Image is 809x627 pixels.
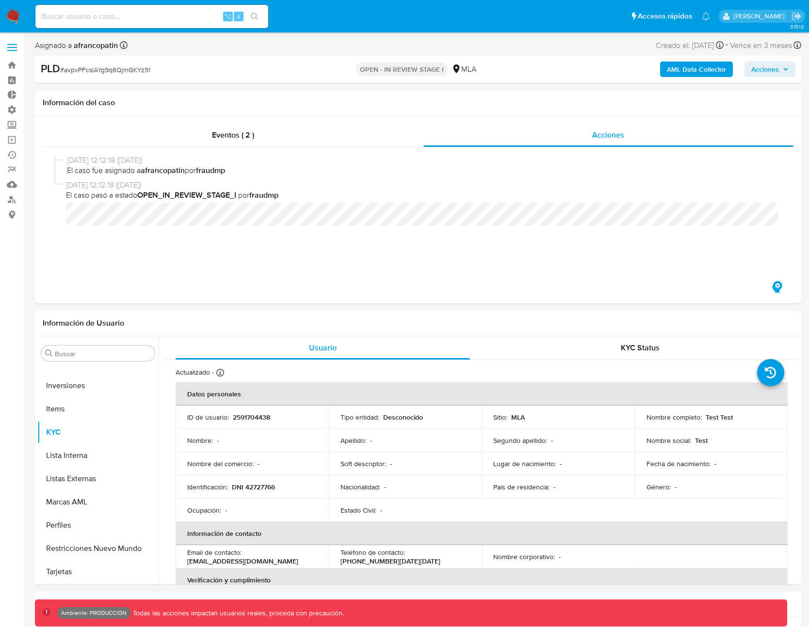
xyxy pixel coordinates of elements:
[224,12,231,21] span: ⌥
[37,374,159,397] button: Inversiones
[37,514,159,537] button: Perfiles
[137,189,236,201] b: OPEN_IN_REVIEW_STAGE_I
[244,10,264,23] button: search-icon
[356,63,448,76] p: OPEN - IN REVIEW STAGE I
[695,436,708,445] p: Test
[340,557,440,565] p: [PHONE_NUMBER][DATE][DATE]
[340,548,405,557] p: Teléfono de contacto :
[384,483,386,491] p: -
[647,413,702,422] p: Nombre completo :
[66,180,778,190] span: [DATE] 12:12:18 ([DATE])
[187,436,213,445] p: Nombre :
[37,537,159,560] button: Restricciones Nuevo Mundo
[309,342,337,353] span: Usuario
[217,436,219,445] p: -
[511,413,525,422] p: MLA
[714,459,716,468] p: -
[647,483,671,491] p: Género :
[249,189,278,201] b: fraudmp
[196,165,225,176] b: fraudmp
[187,483,228,491] p: Identificación :
[551,436,553,445] p: -
[744,62,795,77] button: Acciones
[233,413,270,422] p: 2591704438
[660,62,733,77] button: AML Data Collector
[559,552,561,561] p: -
[493,552,555,561] p: Nombre corporativo :
[43,318,124,328] h1: Información de Usuario
[37,444,159,467] button: Lista Interna
[232,483,275,491] p: DNI 42727766
[383,413,423,422] p: Desconocido
[55,349,151,358] input: Buscar
[61,611,127,615] p: Ambiente: PRODUCCIÓN
[656,39,724,52] div: Creado el: [DATE]
[45,349,53,357] button: Buscar
[176,568,788,592] th: Verificación y cumplimiento
[380,506,382,515] p: -
[390,459,392,468] p: -
[176,368,214,377] p: Actualizado -
[212,129,254,141] span: Eventos ( 2 )
[702,12,710,20] a: Notificaciones
[675,483,677,491] p: -
[638,11,692,21] span: Accesos rápidos
[141,165,185,176] b: afrancopatin
[792,11,802,21] a: Salir
[340,506,376,515] p: Estado Civil :
[553,483,555,491] p: -
[621,342,660,353] span: KYC Status
[225,506,227,515] p: -
[733,12,788,21] p: angelamaria.francopatino@mercadolibre.com.co
[187,459,254,468] p: Nombre del comercio :
[340,436,366,445] p: Apellido :
[176,382,788,406] th: Datos personales
[37,421,159,444] button: KYC
[67,155,778,166] span: [DATE] 12:12:18 ([DATE])
[340,459,386,468] p: Soft descriptor :
[493,483,550,491] p: País de residencia :
[730,40,792,51] span: Vence en 3 meses
[592,129,624,141] span: Acciones
[37,560,159,583] button: Tarjetas
[187,506,221,515] p: Ocupación :
[706,413,733,422] p: Test Test
[370,436,372,445] p: -
[493,436,547,445] p: Segundo apellido :
[130,609,344,618] p: Todas las acciones impactan usuarios reales, proceda con precaución.
[237,12,240,21] span: s
[37,490,159,514] button: Marcas AML
[72,40,118,51] b: afrancopatin
[43,98,793,108] h1: Información del caso
[340,413,379,422] p: Tipo entidad :
[66,190,778,201] span: El caso pasó a estado por
[258,459,259,468] p: -
[37,397,159,421] button: Items
[67,165,778,176] span: El caso fue asignado a por
[647,459,711,468] p: Fecha de nacimiento :
[176,522,788,545] th: Información de contacto
[37,467,159,490] button: Listas Externas
[726,39,728,52] span: -
[647,436,691,445] p: Nombre social :
[187,413,229,422] p: ID de usuario :
[187,557,298,565] p: [EMAIL_ADDRESS][DOMAIN_NAME]
[493,459,556,468] p: Lugar de nacimiento :
[560,459,562,468] p: -
[60,65,150,75] span: # avpvPFcsIAYg9q6QjmGKYz91
[493,413,507,422] p: Sitio :
[667,62,726,77] b: AML Data Collector
[41,61,60,76] b: PLD
[340,483,380,491] p: Nacionalidad :
[452,64,476,75] div: MLA
[35,40,118,51] span: Asignado a
[751,62,779,77] span: Acciones
[35,10,268,23] input: Buscar usuario o caso...
[187,548,242,557] p: Email de contacto :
